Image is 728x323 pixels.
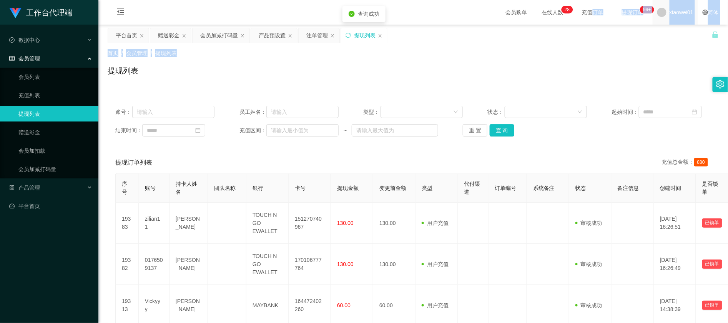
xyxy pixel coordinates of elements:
a: 会员加扣款 [18,143,92,158]
span: 创建时间 [660,185,681,191]
i: 图标: close [378,33,382,38]
i: 图标: down [454,110,458,115]
i: 图标: calendar [195,128,201,133]
td: 130.00 [373,203,416,244]
td: 19382 [116,244,139,285]
button: 已锁单 [702,260,722,269]
h1: 工作台代理端 [26,0,72,25]
i: 图标: close [182,33,186,38]
div: 会员加减打码量 [200,28,238,43]
i: 图标: menu-fold [108,0,134,25]
i: 图标: global [703,10,708,15]
span: 产品管理 [9,185,40,191]
div: 产品预设置 [259,28,286,43]
i: 图标: close [330,33,335,38]
td: [DATE] 16:26:51 [654,203,696,244]
td: [PERSON_NAME] [170,244,208,285]
td: TOUCH N GO EWALLET [246,203,289,244]
span: ~ [339,127,352,135]
td: 151270740967 [289,203,331,244]
span: 结束时间： [115,127,142,135]
div: 充值总金额： [662,158,711,167]
span: 代付渠道 [464,181,480,195]
button: 已锁单 [702,218,722,228]
i: 图标: check-circle-o [9,37,15,43]
button: 查 询 [490,124,514,137]
div: 赠送彩金 [158,28,180,43]
td: 130.00 [373,244,416,285]
span: 用户充值 [422,220,449,226]
i: 图标: table [9,56,15,61]
span: 状态 [575,185,586,191]
span: 审核成功 [575,302,602,308]
span: 审核成功 [575,261,602,267]
i: 图标: sync [346,33,351,38]
a: 会员列表 [18,69,92,85]
p: 2 [565,6,567,13]
input: 请输入 [132,106,214,118]
td: zilian11 [139,203,170,244]
a: 图标: dashboard平台首页 [9,198,92,214]
img: logo.9652507e.png [9,8,22,18]
i: icon: check-circle [349,11,355,17]
input: 请输入最大值为 [352,124,438,137]
i: 图标: close [240,33,245,38]
span: 会员管理 [126,50,148,56]
span: 880 [694,158,708,166]
i: 图标: close [288,33,293,38]
p: 8 [567,6,570,13]
td: 0176509137 [139,244,170,285]
input: 请输入 [266,106,339,118]
span: 起始时间： [612,108,639,116]
span: 130.00 [337,261,354,267]
td: [PERSON_NAME] [170,203,208,244]
span: 首页 [108,50,118,56]
i: 图标: calendar [692,109,697,115]
i: 图标: unlock [712,31,719,38]
span: 查询成功 [358,11,379,17]
a: 赠送彩金 [18,125,92,140]
span: 审核成功 [575,220,602,226]
span: 提现订单 [618,10,647,15]
i: 图标: appstore-o [9,185,15,190]
span: 提现订单列表 [115,158,152,167]
span: 60.00 [337,302,351,308]
span: 账号 [145,185,156,191]
td: 170106777764 [289,244,331,285]
a: 提现列表 [18,106,92,122]
div: 提现列表 [354,28,376,43]
span: 会员管理 [9,55,40,62]
span: / [121,50,123,56]
input: 请输入最小值为 [266,124,339,137]
span: 序号 [122,181,127,195]
sup: 28 [562,6,573,13]
span: 提现金额 [337,185,359,191]
i: 图标: close [140,33,144,38]
td: 19383 [116,203,139,244]
span: 在线人数 [538,10,567,15]
span: 状态： [488,108,505,116]
span: 员工姓名： [239,108,266,116]
i: 图标: setting [716,80,725,88]
span: 用户充值 [422,302,449,308]
a: 会员加减打码量 [18,161,92,177]
span: 充值订单 [578,10,607,15]
span: 类型 [422,185,432,191]
span: / [151,50,152,56]
h1: 提现列表 [108,65,138,77]
button: 重 置 [463,124,487,137]
span: 系统备注 [533,185,555,191]
td: TOUCH N GO EWALLET [246,244,289,285]
a: 充值列表 [18,88,92,103]
span: 类型： [364,108,381,116]
span: 130.00 [337,220,354,226]
span: 备注信息 [618,185,639,191]
span: 团队名称 [214,185,236,191]
div: 注单管理 [306,28,328,43]
span: 充值区间： [239,127,266,135]
span: 订单编号 [495,185,516,191]
i: 图标: down [578,110,582,115]
span: 变更前金额 [379,185,406,191]
span: 持卡人姓名 [176,181,197,195]
td: [DATE] 16:26:49 [654,244,696,285]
